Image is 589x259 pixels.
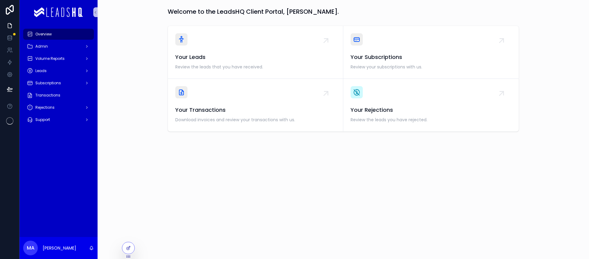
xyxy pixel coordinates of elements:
[168,79,343,131] a: Your TransactionsDownload invoices and review your transactions with us.
[35,81,61,86] span: Subscriptions
[35,93,60,98] span: Transactions
[343,79,519,131] a: Your RejectionsReview the leads you have rejected.
[23,29,94,40] a: Overview
[175,106,336,114] span: Your Transactions
[35,56,65,61] span: Volume Reports
[175,117,336,123] span: Download invoices and review your transactions with us.
[27,244,34,252] span: MA
[35,105,55,110] span: Rejections
[23,102,94,113] a: Rejections
[20,24,98,133] div: scrollable content
[23,65,94,76] a: Leads
[35,68,47,73] span: Leads
[35,32,52,37] span: Overview
[34,7,83,17] img: App logo
[175,64,336,70] span: Review the leads that you have received.
[23,78,94,89] a: Subscriptions
[175,53,336,61] span: Your Leads
[343,26,519,79] a: Your SubscriptionsReview your subscriptions with us.
[43,245,76,251] p: [PERSON_NAME]
[351,64,511,70] span: Review your subscriptions with us.
[351,106,511,114] span: Your Rejections
[23,41,94,52] a: Admin
[351,53,511,61] span: Your Subscriptions
[23,114,94,125] a: Support
[35,117,50,122] span: Support
[23,90,94,101] a: Transactions
[23,53,94,64] a: Volume Reports
[35,44,48,49] span: Admin
[168,7,339,16] h1: Welcome to the LeadsHQ Client Portal, [PERSON_NAME].
[351,117,511,123] span: Review the leads you have rejected.
[168,26,343,79] a: Your LeadsReview the leads that you have received.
